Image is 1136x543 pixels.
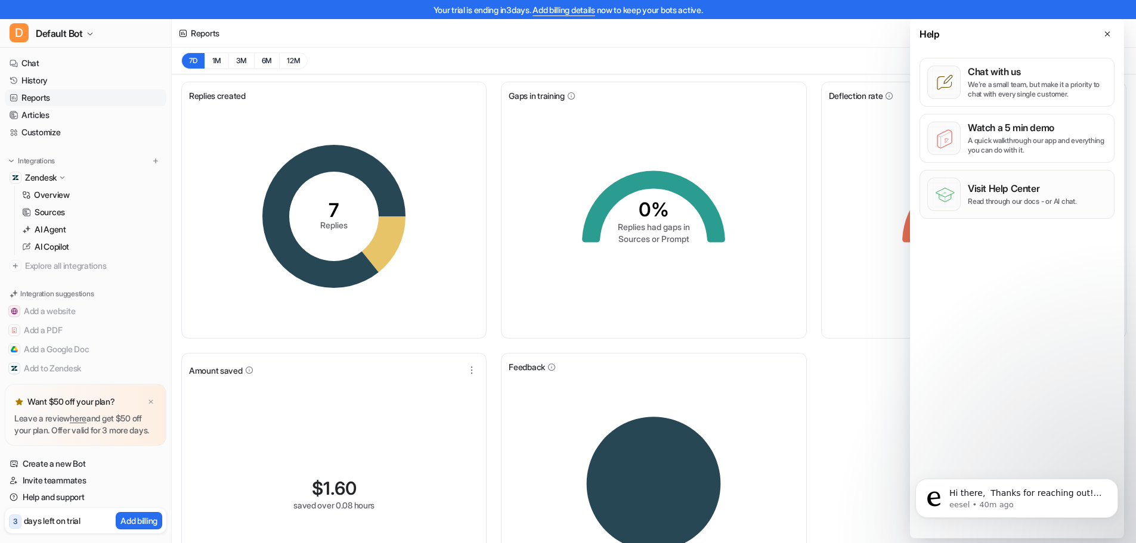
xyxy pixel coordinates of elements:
img: Add a website [11,308,18,315]
p: Want $50 off your plan? [27,396,115,408]
a: here [70,413,86,423]
iframe: Intercom notifications message [897,454,1136,537]
div: $ [312,477,357,499]
p: Chat with us [968,66,1107,77]
a: Overview [17,187,166,203]
span: Replies created [189,89,246,102]
tspan: Sources or Prompt [618,234,689,244]
p: Zendesk [25,172,57,184]
button: Visit Help CenterRead through our docs - or AI chat. [920,170,1115,219]
img: star [14,397,24,407]
a: History [5,72,166,89]
tspan: 0% [639,198,669,221]
span: Help [920,27,939,41]
button: 12M [279,52,308,69]
button: Watch a 5 min demoA quick walkthrough our app and everything you can do with it. [920,114,1115,163]
button: Add a PDFAdd a PDF [5,321,166,340]
p: Add billing [120,514,157,527]
div: Reports [191,27,219,39]
img: Add a Google Doc [11,346,18,353]
button: 6M [254,52,280,69]
a: Help and support [5,489,166,505]
p: 3 [13,516,17,527]
p: Visit Help Center [968,182,1077,194]
tspan: Replies had gaps in [618,222,690,232]
a: Sources [17,204,166,221]
div: saved over 0.08 hours [293,499,374,511]
p: AI Copilot [35,241,69,253]
tspan: Replies [320,220,348,230]
a: Create a new Bot [5,455,166,472]
p: days left on trial [24,514,81,527]
p: Watch a 5 min demo [968,122,1107,134]
button: Add to ZendeskAdd to Zendesk [5,359,166,378]
p: We’re a small team, but make it a priority to chat with every single customer. [968,80,1107,99]
span: Amount saved [189,364,243,377]
span: Deflection rate [829,89,883,102]
img: explore all integrations [10,260,21,272]
img: Add to Zendesk [11,365,18,372]
span: Explore all integrations [25,256,162,275]
img: Add a PDF [11,327,18,334]
button: 3M [228,52,254,69]
p: Sources [35,206,65,218]
img: x [147,398,154,406]
button: Add a websiteAdd a website [5,302,166,321]
span: 1.60 [323,477,357,499]
span: Feedback [509,361,545,373]
a: Add billing details [533,5,595,15]
button: Add billing [116,512,162,529]
span: Default Bot [36,25,83,42]
img: expand menu [7,157,16,165]
img: menu_add.svg [151,157,160,165]
p: Read through our docs - or AI chat. [968,197,1077,206]
button: 1M [205,52,229,69]
p: A quick walkthrough our app and everything you can do with it. [968,136,1107,155]
button: 7D [181,52,205,69]
a: AI Copilot [17,238,166,255]
a: Reports [5,89,166,106]
button: Integrations [5,155,58,167]
p: Integrations [18,156,55,166]
a: Explore all integrations [5,257,166,274]
tspan: 7 [329,198,339,222]
a: AI Agent [17,221,166,238]
button: Chat with usWe’re a small team, but make it a priority to chat with every single customer. [920,58,1115,107]
span: D [10,23,29,42]
button: Add a Google DocAdd a Google Doc [5,340,166,359]
p: Overview [34,189,70,201]
img: Zendesk [12,174,19,181]
a: Customize [5,124,166,141]
a: Chat [5,55,166,72]
a: Articles [5,107,166,123]
p: AI Agent [35,224,66,235]
a: Invite teammates [5,472,166,489]
p: Integration suggestions [20,288,94,299]
p: Leave a review and get $50 off your plan. Offer valid for 3 more days. [14,412,157,436]
span: Gaps in training [509,89,565,102]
